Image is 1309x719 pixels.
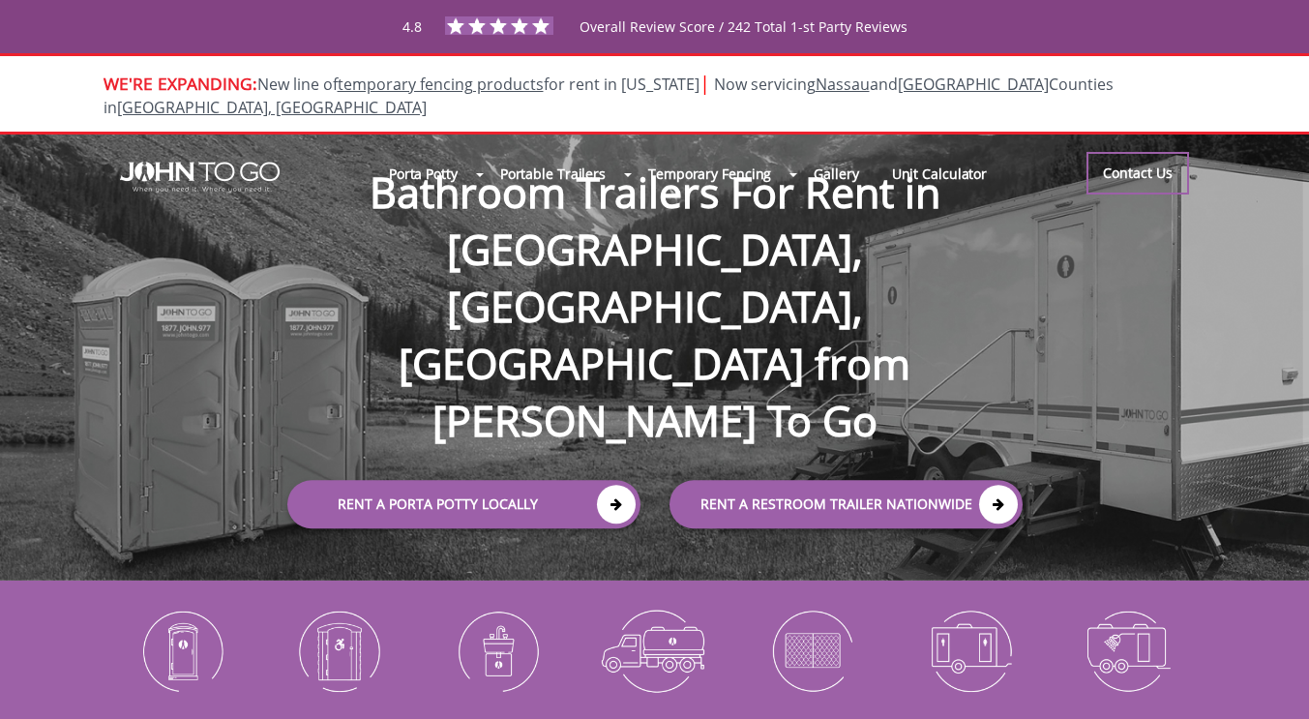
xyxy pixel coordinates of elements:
[816,74,870,95] a: Nassau
[275,600,403,701] img: ADA-Accessible-Units-icon_N.png
[117,97,427,118] a: [GEOGRAPHIC_DATA], [GEOGRAPHIC_DATA]
[669,480,1023,528] a: rent a RESTROOM TRAILER Nationwide
[748,600,877,701] img: Temporary-Fencing-cion_N.png
[402,17,422,36] span: 4.8
[104,72,257,95] span: WE'RE EXPANDING:
[104,74,1114,119] span: New line of for rent in [US_STATE]
[906,600,1034,701] img: Restroom-Trailers-icon_N.png
[338,74,544,95] a: temporary fencing products
[268,102,1042,450] h1: Bathroom Trailers For Rent in [GEOGRAPHIC_DATA], [GEOGRAPHIC_DATA], [GEOGRAPHIC_DATA] from [PERSO...
[1063,600,1192,701] img: Shower-Trailers-icon_N.png
[118,600,247,701] img: Portable-Toilets-icon_N.png
[580,17,907,75] span: Overall Review Score / 242 Total 1-st Party Reviews
[120,162,280,193] img: JOHN to go
[797,153,875,195] a: Gallery
[432,600,561,701] img: Portable-Sinks-icon_N.png
[898,74,1049,95] a: [GEOGRAPHIC_DATA]
[876,153,1004,195] a: Unit Calculator
[372,153,474,195] a: Porta Potty
[1086,152,1189,195] a: Contact Us
[484,153,622,195] a: Portable Trailers
[590,600,719,701] img: Waste-Services-icon_N.png
[699,70,710,96] span: |
[632,153,788,195] a: Temporary Fencing
[287,480,640,528] a: Rent a Porta Potty Locally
